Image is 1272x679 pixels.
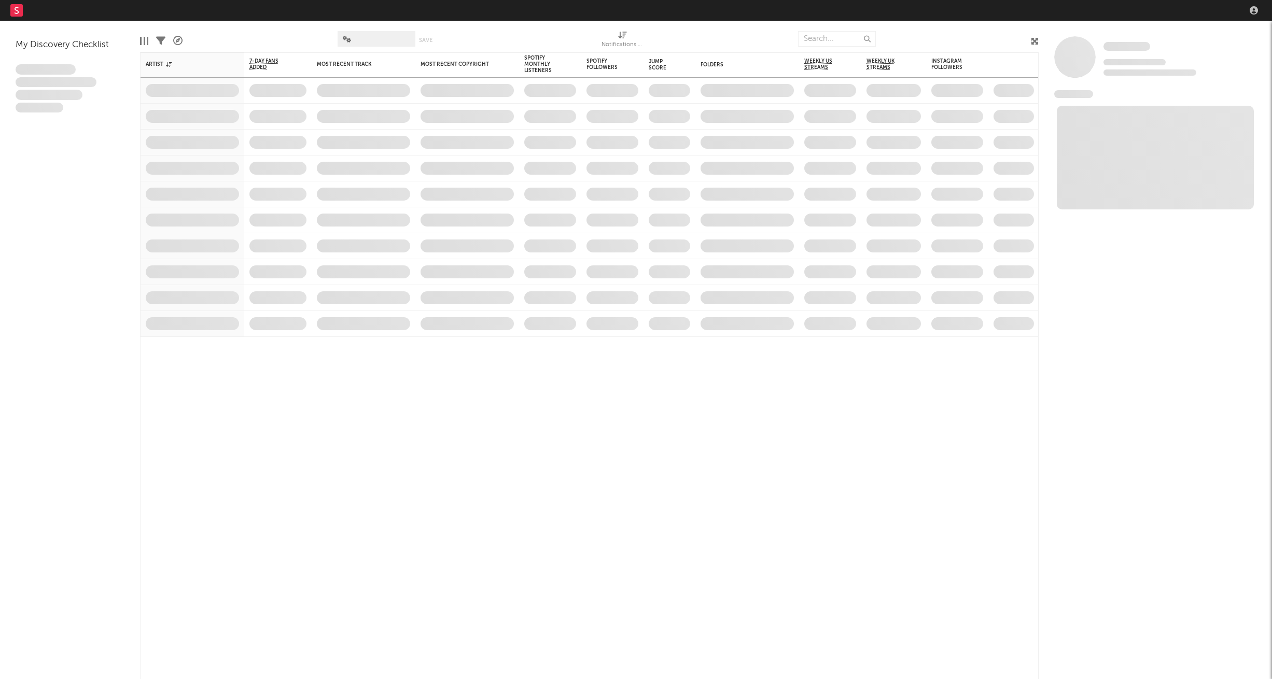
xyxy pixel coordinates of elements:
[16,103,63,113] span: Aliquam viverra
[249,58,291,70] span: 7-Day Fans Added
[146,61,223,67] div: Artist
[156,26,165,56] div: Filters
[140,26,148,56] div: Edit Columns
[649,59,675,71] div: Jump Score
[866,58,905,70] span: Weekly UK Streams
[16,64,76,75] span: Lorem ipsum dolor
[1103,69,1196,76] span: 0 fans last week
[1054,90,1093,98] span: News Feed
[524,55,561,74] div: Spotify Monthly Listeners
[419,37,432,43] button: Save
[798,31,876,47] input: Search...
[317,61,395,67] div: Most Recent Track
[602,39,643,51] div: Notifications (Artist)
[173,26,183,56] div: A&R Pipeline
[1103,41,1150,52] a: Some Artist
[16,90,82,100] span: Praesent ac interdum
[701,62,778,68] div: Folders
[586,58,623,70] div: Spotify Followers
[16,77,96,88] span: Integer aliquet in purus et
[1103,42,1150,51] span: Some Artist
[804,58,841,70] span: Weekly US Streams
[421,61,498,67] div: Most Recent Copyright
[1103,59,1166,65] span: Tracking Since: [DATE]
[931,58,968,70] div: Instagram Followers
[16,39,124,51] div: My Discovery Checklist
[602,26,643,56] div: Notifications (Artist)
